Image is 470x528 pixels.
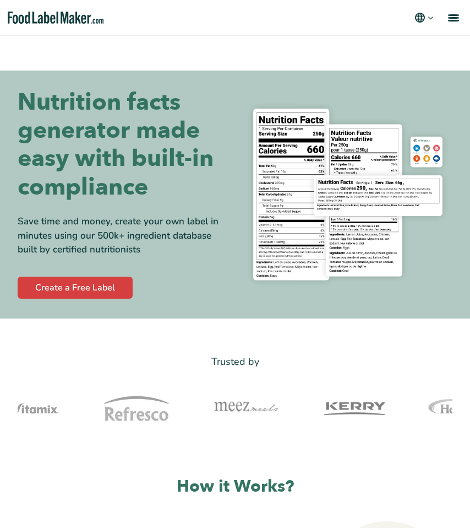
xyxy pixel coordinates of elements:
p: Trusted by [18,354,452,370]
a: Food Label Maker homepage [8,12,104,24]
a: Create a Free Label [18,277,133,299]
h2: How it Works? [18,476,452,497]
div: Save time and money, create your own label in minutes using our 500k+ ingredient database built b... [18,214,227,257]
button: Change language [413,11,435,24]
h1: Nutrition facts generator made easy with built-in compliance [18,88,227,201]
